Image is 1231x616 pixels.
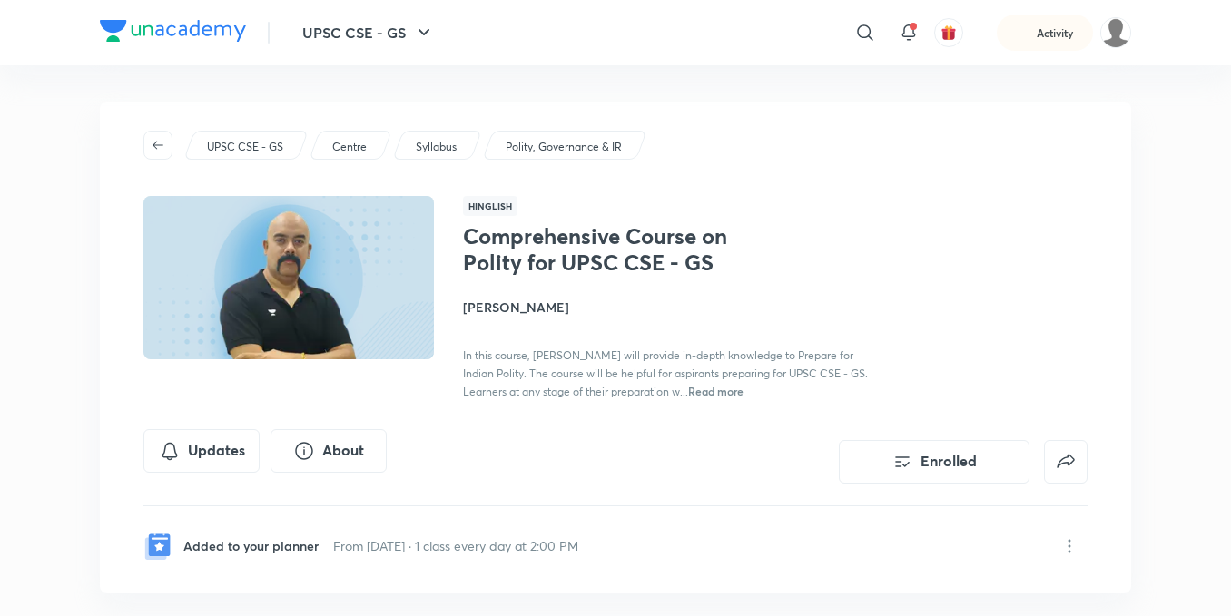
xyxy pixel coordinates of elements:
a: Centre [330,139,370,155]
span: Read more [688,384,744,398]
a: Company Logo [100,20,246,46]
p: UPSC CSE - GS [207,139,283,155]
a: Syllabus [413,139,460,155]
button: Updates [143,429,260,473]
button: UPSC CSE - GS [291,15,446,51]
h4: [PERSON_NAME] [463,298,870,317]
p: From [DATE] · 1 class every day at 2:00 PM [333,536,578,555]
p: Centre [332,139,367,155]
img: Thumbnail [141,194,437,361]
p: Polity, Governance & IR [506,139,622,155]
a: UPSC CSE - GS [204,139,287,155]
img: avatar [940,24,957,41]
p: Syllabus [416,139,457,155]
button: Enrolled [839,440,1029,484]
p: Added to your planner [183,536,319,555]
img: activity [1015,22,1031,44]
button: About [271,429,387,473]
a: Polity, Governance & IR [503,139,625,155]
span: In this course, [PERSON_NAME] will provide in-depth knowledge to Prepare for Indian Polity. The c... [463,348,868,398]
button: avatar [934,18,963,47]
h1: Comprehensive Course on Polity for UPSC CSE - GS [463,223,760,276]
img: Company Logo [100,20,246,42]
button: false [1044,440,1088,484]
img: Saurav Kumar [1100,17,1131,48]
span: Hinglish [463,196,517,216]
